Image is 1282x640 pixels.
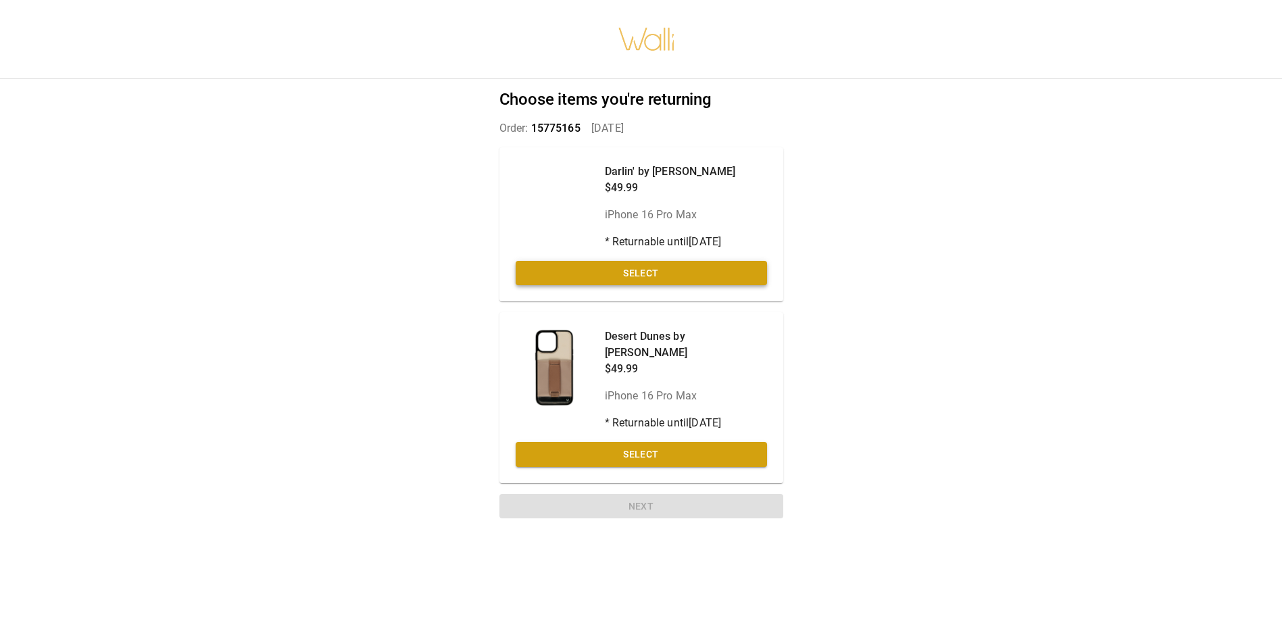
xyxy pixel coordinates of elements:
[605,328,767,361] p: Desert Dunes by [PERSON_NAME]
[605,234,736,250] p: * Returnable until [DATE]
[605,415,767,431] p: * Returnable until [DATE]
[499,120,783,137] p: Order: [DATE]
[531,122,581,134] span: 15775165
[605,361,767,377] p: $49.99
[499,90,783,109] h2: Choose items you're returning
[618,10,676,68] img: walli-inc.myshopify.com
[605,207,736,223] p: iPhone 16 Pro Max
[605,388,767,404] p: iPhone 16 Pro Max
[605,180,736,196] p: $49.99
[605,164,736,180] p: Darlin' by [PERSON_NAME]
[516,442,767,467] button: Select
[516,261,767,286] button: Select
